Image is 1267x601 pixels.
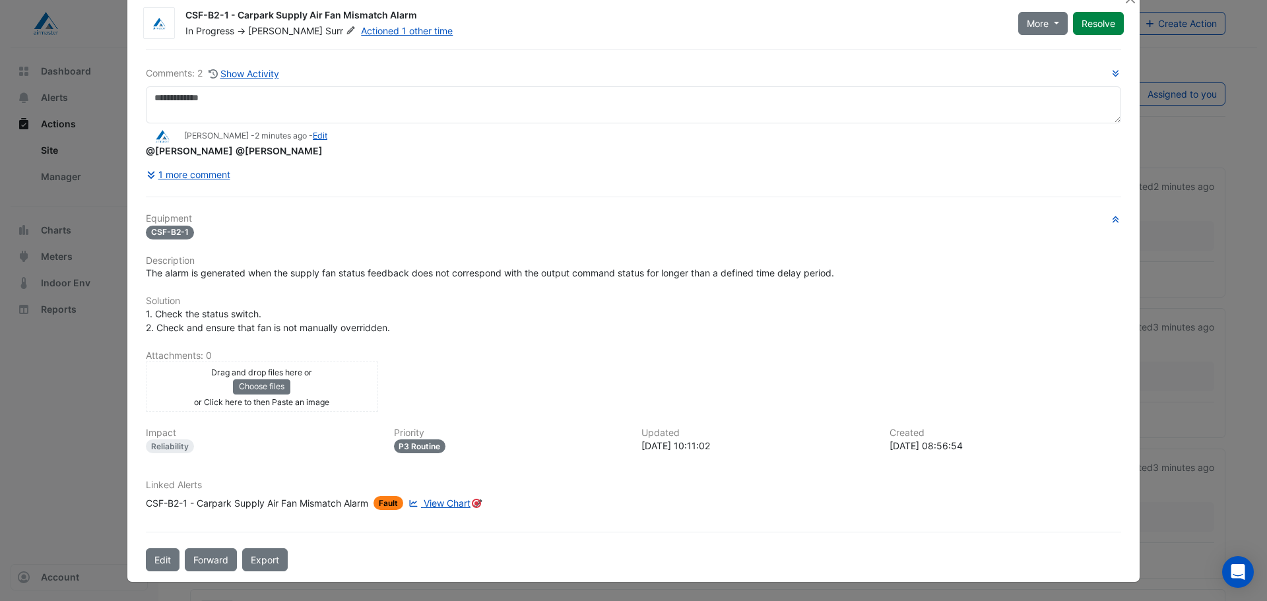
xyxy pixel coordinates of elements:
[146,226,194,239] span: CSF-B2-1
[146,296,1121,307] h6: Solution
[242,548,288,571] a: Export
[146,350,1121,362] h6: Attachments: 0
[146,163,231,186] button: 1 more comment
[146,129,179,144] img: Airmaster Australia
[641,439,874,453] div: [DATE] 10:11:02
[248,25,323,36] span: [PERSON_NAME]
[237,25,245,36] span: ->
[641,427,874,439] h6: Updated
[184,130,327,142] small: [PERSON_NAME] - -
[471,497,482,509] div: Tooltip anchor
[146,548,179,571] button: Edit
[185,548,237,571] button: Forward
[394,427,626,439] h6: Priority
[394,439,446,453] div: P3 Routine
[1073,12,1124,35] button: Resolve
[325,24,358,38] span: Surr
[1222,556,1254,588] div: Open Intercom Messenger
[361,25,453,36] a: Actioned 1 other time
[233,379,290,394] button: Choose files
[424,497,471,509] span: View Chart
[185,9,1002,24] div: CSF-B2-1 - Carpark Supply Air Fan Mismatch Alarm
[406,496,471,510] a: View Chart
[146,66,280,81] div: Comments: 2
[194,397,329,407] small: or Click here to then Paste an image
[146,213,1121,224] h6: Equipment
[211,367,312,377] small: Drag and drop files here or
[146,480,1121,491] h6: Linked Alerts
[146,255,1121,267] h6: Description
[146,308,390,333] span: 1. Check the status switch. 2. Check and ensure that fan is not manually overridden.
[374,496,403,510] span: Fault
[208,66,280,81] button: Show Activity
[146,496,368,510] div: CSF-B2-1 - Carpark Supply Air Fan Mismatch Alarm
[185,25,234,36] span: In Progress
[144,17,174,30] img: Airmaster Australia
[146,267,834,278] span: The alarm is generated when the supply fan status feedback does not correspond with the output co...
[146,145,233,156] span: wgunton@airmaster.com.au [Airmaster Australia]
[890,427,1122,439] h6: Created
[146,427,378,439] h6: Impact
[236,145,323,156] span: mastill@airmaster.com.au [Airmaster Australia]
[146,439,194,453] div: Reliability
[1018,12,1068,35] button: More
[1027,16,1049,30] span: More
[255,131,307,141] span: 2025-08-20 10:11:02
[313,131,327,141] a: Edit
[890,439,1122,453] div: [DATE] 08:56:54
